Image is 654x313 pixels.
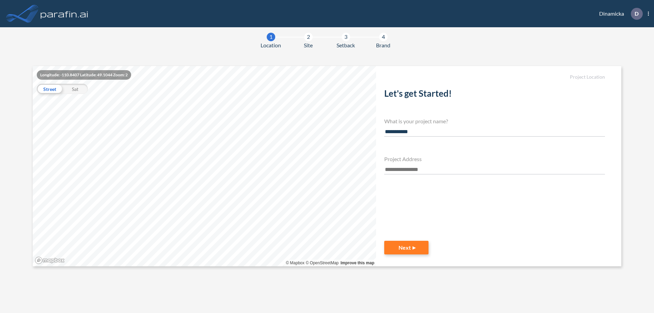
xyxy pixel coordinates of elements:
div: 1 [267,33,275,41]
div: 4 [379,33,388,41]
a: OpenStreetMap [306,261,339,265]
div: Dinamicka [589,8,649,20]
img: logo [39,7,90,20]
canvas: Map [33,66,376,266]
span: Site [304,41,313,49]
div: 3 [342,33,350,41]
div: Street [37,84,62,94]
h5: Project Location [384,74,605,80]
span: Brand [376,41,390,49]
span: Location [261,41,281,49]
button: Next [384,241,429,254]
h2: Let's get Started! [384,88,605,101]
span: Setback [337,41,355,49]
a: Mapbox [286,261,305,265]
div: 2 [304,33,313,41]
h4: Project Address [384,156,605,162]
a: Improve this map [341,261,374,265]
div: Sat [62,84,88,94]
h4: What is your project name? [384,118,605,124]
p: D [635,11,639,17]
div: Longitude: -110.8407 Latitude: 49.1044 Zoom: 2 [37,70,131,80]
a: Mapbox homepage [35,256,65,264]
